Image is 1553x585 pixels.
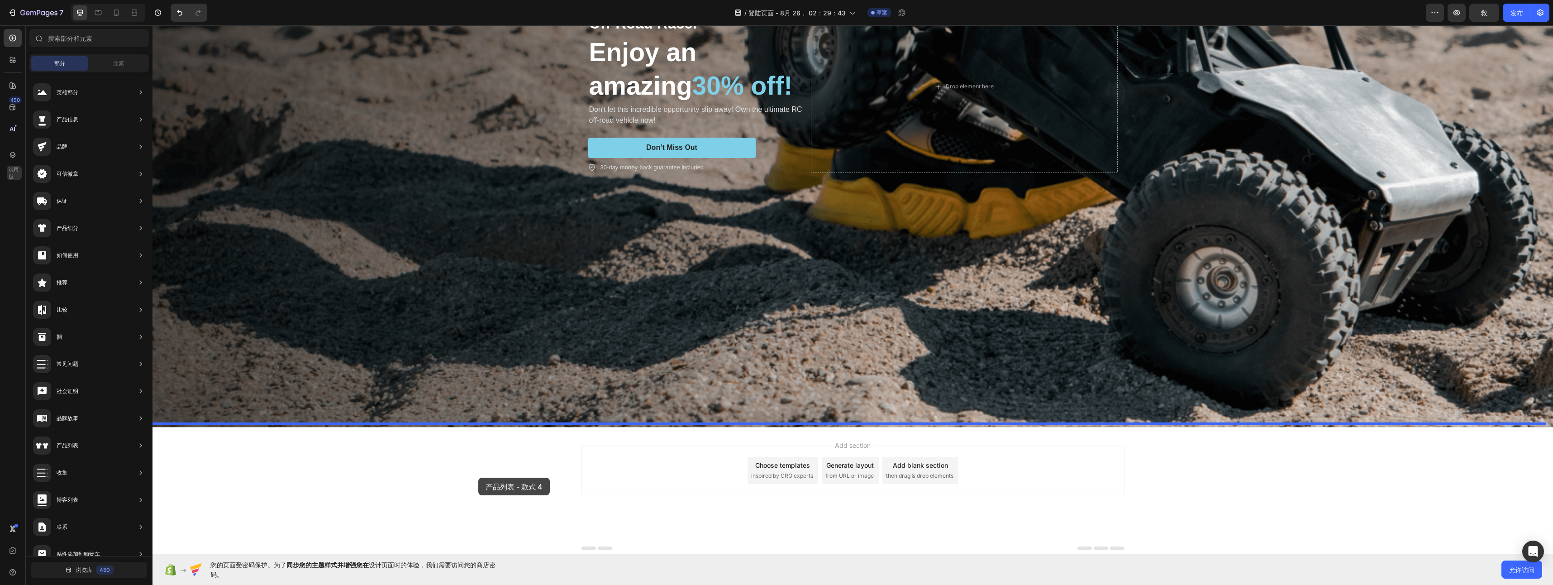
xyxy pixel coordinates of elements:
div: 产品列表 [57,441,78,450]
iframe: Design area [152,25,1553,554]
div: 如何使用 [57,251,78,260]
div: 450 [96,566,114,575]
div: 产品细分 [57,224,78,233]
span: 部分 [54,59,65,67]
div: 比较 [57,305,67,314]
input: 搜索部分和元素 [29,29,149,47]
span: 登陆页面 - 8月 26， 02：29：43 [748,8,846,18]
div: 捆 [57,332,62,341]
span: 同步您的主题样式并增强您在 [286,561,369,569]
button: 救 [1469,4,1499,22]
div: 可信徽章 [57,169,78,178]
span: 元素 [113,59,124,67]
button: 7 [4,4,67,22]
button: 浏览库450 [31,562,147,578]
div: 撤消/重做 [171,4,207,22]
div: 博客列表 [57,495,78,504]
div: 保证 [57,197,67,206]
span: 草案 [877,9,887,17]
div: 品牌故事 [57,414,78,423]
p: 7 [59,7,63,18]
div: 打开对讲信使 [1522,541,1544,562]
span: 浏览库 [76,566,92,574]
span: 救 [1481,9,1487,17]
div: 常见问题 [57,360,78,369]
div: 产品信息 [57,115,78,124]
div: 450 [9,96,22,104]
div: 社会证明 [57,387,78,396]
font: 发布 [1510,8,1523,18]
button: 发布 [1503,4,1531,22]
div: 粘性添加到购物车 [57,550,100,559]
div: 收集 [57,468,67,477]
button: 允许访问 [1501,561,1542,579]
span: 允许访问 [1509,565,1534,575]
span: 您的页面受密码保护。为了 设计页面时的体验，我们需要访问您的商店密码。 [210,560,500,579]
div: 英雄部分 [57,88,78,97]
span: / [744,8,747,18]
div: 试用版 [7,166,22,180]
div: 联系 [57,523,67,532]
div: 品牌 [57,142,67,151]
div: 推荐 [57,278,67,287]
